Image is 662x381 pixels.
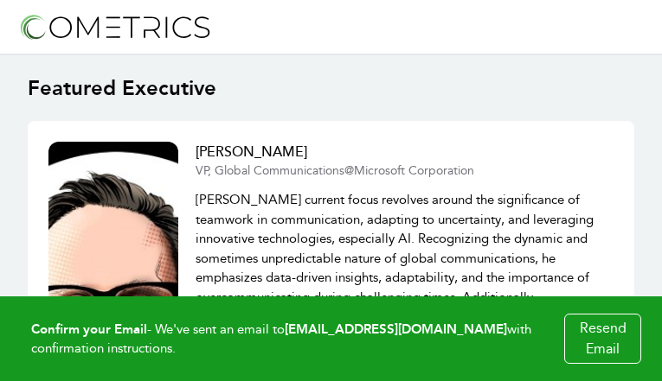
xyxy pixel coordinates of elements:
[28,73,634,104] h1: Featured Executive
[31,321,147,337] b: Confirm your Email
[17,11,212,43] img: logo-refresh-RPX2ODFg.svg
[196,142,614,162] h2: [PERSON_NAME]
[31,320,554,359] p: - We've sent an email to with confirmation instructions.
[285,321,507,337] b: [EMAIL_ADDRESS][DOMAIN_NAME]
[564,314,641,364] a: Resend Email
[196,162,614,180] p: VP, Global Communications @ Microsoft Corporation
[196,142,614,180] a: [PERSON_NAME]VP, Global Communications@Microsoft Corporation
